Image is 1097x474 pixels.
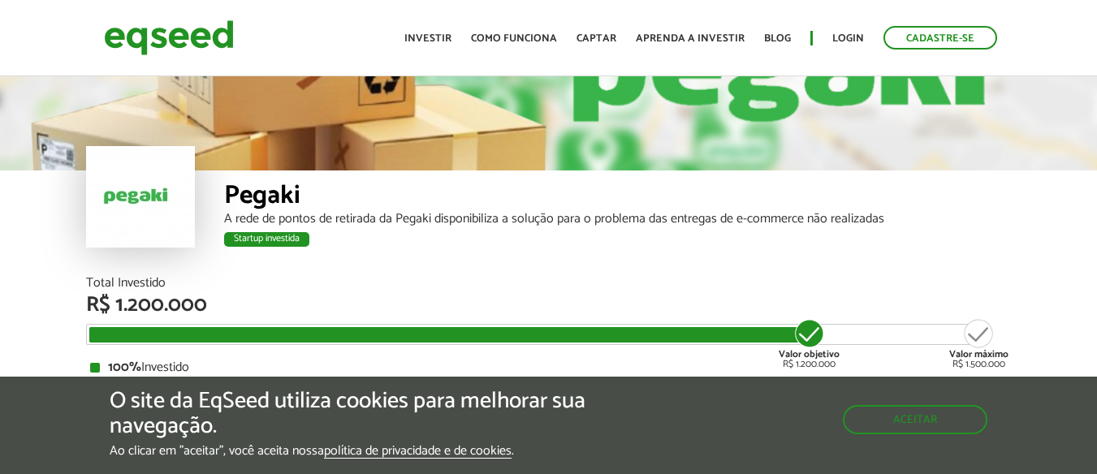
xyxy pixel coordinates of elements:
[224,213,1012,226] div: A rede de pontos de retirada da Pegaki disponibiliza a solução para o problema das entregas de e-...
[779,347,840,362] strong: Valor objetivo
[108,374,141,396] strong: 100%
[224,183,1012,213] div: Pegaki
[832,33,864,44] a: Login
[108,356,141,378] strong: 100%
[90,361,1008,374] div: Investido
[224,232,309,247] div: Startup investida
[110,443,636,459] p: Ao clicar em "aceitar", você aceita nossa .
[843,405,987,434] button: Aceitar
[104,16,234,59] img: EqSeed
[949,347,1008,362] strong: Valor máximo
[324,445,512,459] a: política de privacidade e de cookies
[110,389,636,439] h5: O site da EqSeed utiliza cookies para melhorar sua navegação.
[577,33,616,44] a: Captar
[86,295,1012,316] div: R$ 1.200.000
[764,33,791,44] a: Blog
[86,277,1012,290] div: Total Investido
[471,33,557,44] a: Como funciona
[404,33,451,44] a: Investir
[883,26,997,50] a: Cadastre-se
[949,317,1008,369] div: R$ 1.500.000
[636,33,745,44] a: Aprenda a investir
[779,317,840,369] div: R$ 1.200.000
